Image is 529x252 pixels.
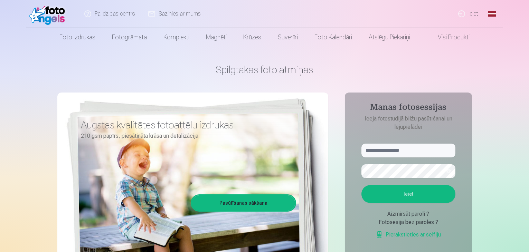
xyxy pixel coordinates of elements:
a: Atslēgu piekariņi [360,28,418,47]
a: Pasūtīšanas sākšana [192,195,295,211]
p: 210 gsm papīrs, piesātināta krāsa un detalizācija [81,131,291,141]
div: Aizmirsāt paroli ? [361,210,455,218]
h3: Augstas kvalitātes fotoattēlu izdrukas [81,119,291,131]
a: Foto izdrukas [51,28,104,47]
a: Fotogrāmata [104,28,155,47]
a: Pierakstieties ar selfiju [376,231,441,239]
div: Fotosesija bez paroles ? [361,218,455,226]
a: Krūzes [235,28,270,47]
h4: Manas fotosessijas [355,102,462,115]
h1: Spilgtākās foto atmiņas [57,64,472,76]
a: Foto kalendāri [306,28,360,47]
p: Ieeja fotostudijā bilžu pasūtīšanai un lejupielādei [355,115,462,131]
button: Ieiet [361,185,455,203]
a: Suvenīri [270,28,306,47]
a: Magnēti [198,28,235,47]
a: Komplekti [155,28,198,47]
a: Visi produkti [418,28,478,47]
img: /fa1 [29,3,69,25]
